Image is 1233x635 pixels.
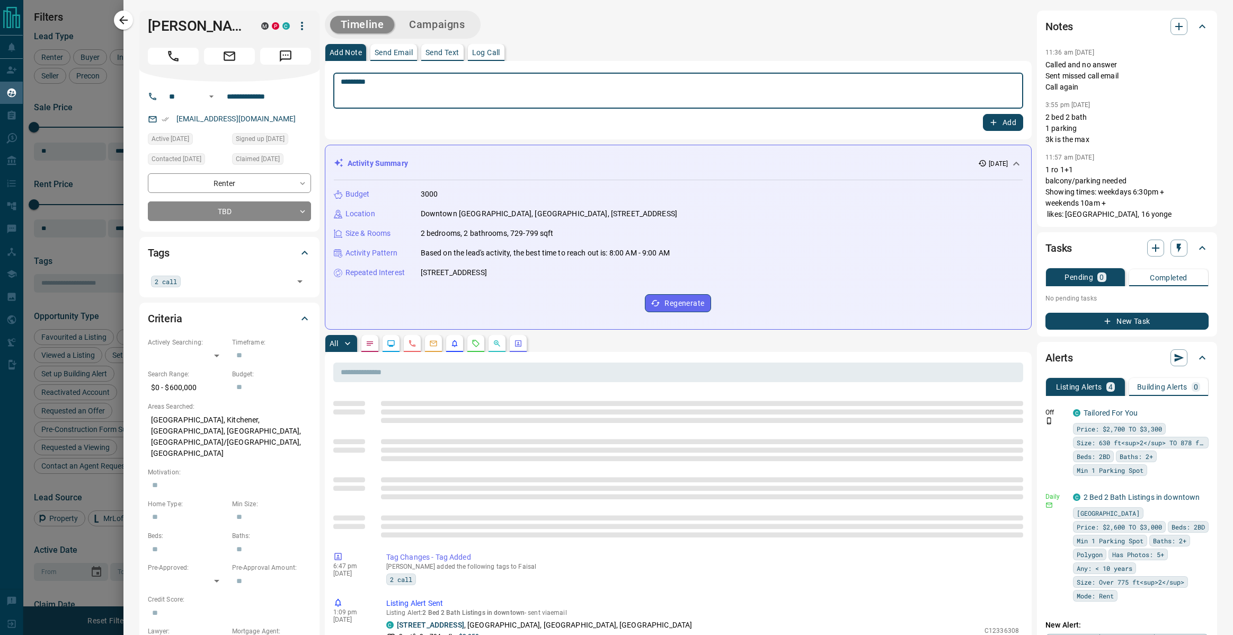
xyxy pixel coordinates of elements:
svg: Email Verified [162,116,169,123]
p: $0 - $600,000 [148,379,227,396]
p: 11:36 am [DATE] [1045,49,1094,56]
span: 2 call [155,276,178,287]
div: Thu Aug 07 2025 [148,133,227,148]
span: Baths: 2+ [1120,451,1153,462]
p: Listing Alert : - sent via email [386,609,1019,616]
p: Completed [1150,274,1187,281]
button: Campaigns [398,16,475,33]
div: condos.ca [1073,493,1080,501]
p: [DATE] [333,570,370,577]
span: Min 1 Parking Spot [1077,465,1143,475]
p: Pre-Approved: [148,563,227,572]
a: [STREET_ADDRESS] [397,621,464,629]
div: TBD [148,201,311,221]
p: Areas Searched: [148,402,311,411]
a: 2 Bed 2 Bath Listings in downtown [1084,493,1200,501]
p: Timeframe: [232,338,311,347]
span: [GEOGRAPHIC_DATA] [1077,508,1140,518]
button: New Task [1045,313,1209,330]
h2: Tasks [1045,240,1072,257]
span: Polygon [1077,549,1103,560]
p: Search Range: [148,369,227,379]
h2: Notes [1045,18,1073,35]
p: Beds: [148,531,227,541]
span: Active [DATE] [152,134,189,144]
span: Message [260,48,311,65]
button: Open [205,90,218,103]
button: Open [292,274,307,289]
p: Motivation: [148,468,311,477]
svg: Lead Browsing Activity [387,339,395,348]
button: Add [983,114,1023,131]
div: Thu Aug 07 2025 [148,153,227,168]
div: mrloft.ca [261,22,269,30]
p: Called and no answer Sent missed call email Call again [1045,59,1209,93]
p: 0 [1099,274,1104,281]
svg: Listing Alerts [450,339,459,348]
p: 2 bed 2 bath 1 parking 3k is the max [1045,112,1209,145]
svg: Push Notification Only [1045,417,1053,425]
p: Home Type: [148,499,227,509]
div: Criteria [148,306,311,331]
p: [DATE] [333,616,370,623]
p: Daily [1045,492,1067,501]
p: Off [1045,408,1067,417]
p: 1:09 pm [333,608,370,616]
p: [DATE] [989,159,1008,169]
span: Call [148,48,199,65]
span: Size: Over 775 ft<sup>2</sup> [1077,577,1184,587]
div: Renter [148,173,311,193]
h2: Tags [148,244,170,261]
p: All [330,340,338,347]
p: Size & Rooms [345,228,391,239]
div: Notes [1045,14,1209,39]
svg: Emails [429,339,438,348]
span: Baths: 2+ [1153,535,1186,546]
p: Based on the lead's activity, the best time to reach out is: 8:00 AM - 9:00 AM [421,248,670,259]
button: Timeline [330,16,395,33]
span: Min 1 Parking Spot [1077,535,1143,546]
div: condos.ca [386,621,394,629]
h2: Criteria [148,310,182,327]
p: Credit Score: [148,595,311,604]
span: Price: $2,700 TO $3,300 [1077,424,1162,434]
span: 2 Bed 2 Bath Listings in downtown [422,609,525,616]
p: Location [345,208,375,219]
div: Tasks [1045,235,1209,261]
p: 3:55 pm [DATE] [1045,101,1090,109]
span: Contacted [DATE] [152,154,201,164]
svg: Notes [366,339,374,348]
div: Activity Summary[DATE] [334,154,1023,173]
p: Pre-Approval Amount: [232,563,311,572]
div: Tags [148,240,311,266]
button: Regenerate [645,294,711,312]
span: Claimed [DATE] [236,154,280,164]
p: 4 [1108,383,1113,391]
p: Send Email [375,49,413,56]
span: Price: $2,600 TO $3,000 [1077,522,1162,532]
div: condos.ca [282,22,290,30]
svg: Calls [408,339,416,348]
p: Min Size: [232,499,311,509]
svg: Opportunities [493,339,501,348]
div: condos.ca [1073,409,1080,417]
p: 11:57 am [DATE] [1045,154,1094,161]
p: 0 [1194,383,1198,391]
span: 2 call [390,574,412,585]
div: property.ca [272,22,279,30]
span: Beds: 2BD [1172,522,1205,532]
p: Log Call [472,49,500,56]
p: Budget: [232,369,311,379]
span: Mode: Rent [1077,590,1114,601]
p: Budget [345,189,370,200]
p: Listing Alert Sent [386,598,1019,609]
svg: Requests [472,339,480,348]
p: 1 ro 1+1 balcony/parking needed Showing times: weekdays 6:30pm + weekends 10am + likes: [GEOGRAPH... [1045,164,1209,220]
span: Signed up [DATE] [236,134,285,144]
p: Downtown [GEOGRAPHIC_DATA], [GEOGRAPHIC_DATA], [STREET_ADDRESS] [421,208,677,219]
p: 3000 [421,189,438,200]
p: Activity Pattern [345,248,397,259]
span: Has Photos: 5+ [1112,549,1164,560]
p: Add Note [330,49,362,56]
p: [PERSON_NAME] added the following tags to Faisal [386,563,1019,570]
